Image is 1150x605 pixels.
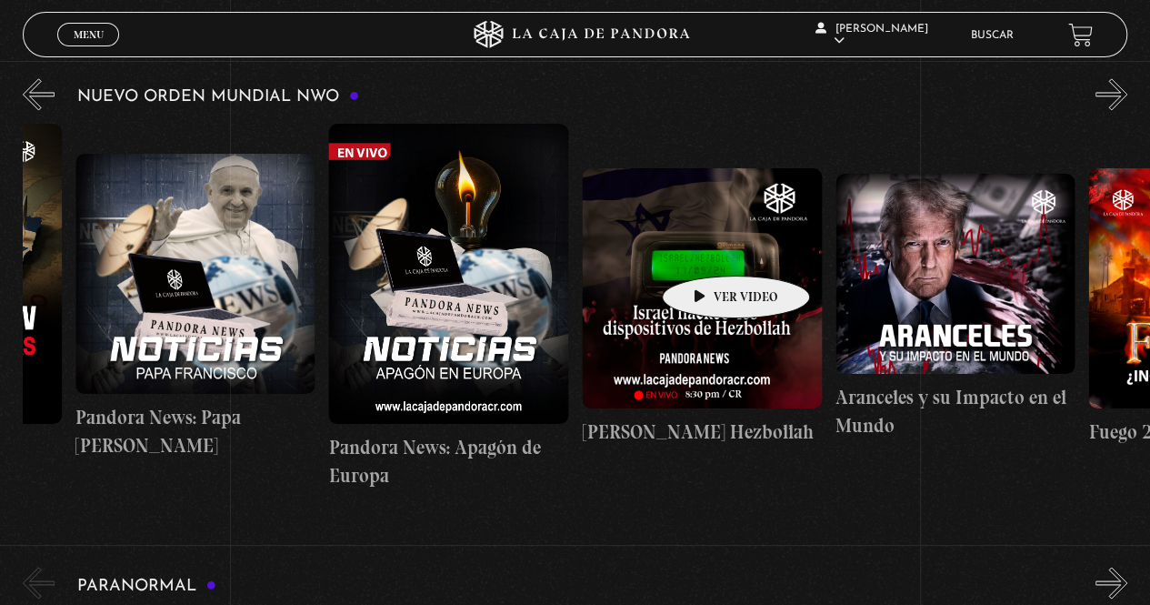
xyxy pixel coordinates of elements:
h4: [PERSON_NAME] Hezbollah [582,418,822,447]
button: Previous [23,78,55,110]
h4: Aranceles y su Impacto en el Mundo [835,383,1075,440]
span: Cerrar [67,45,110,57]
h3: Paranormal [77,577,216,594]
h4: Pandora News: Apagón de Europa [328,433,568,490]
span: [PERSON_NAME] [815,24,928,46]
button: Previous [23,567,55,599]
span: Menu [74,29,104,40]
a: [PERSON_NAME] Hezbollah [582,124,822,490]
button: Next [1095,78,1127,110]
a: View your shopping cart [1068,23,1093,47]
a: Buscar [971,30,1014,41]
a: Aranceles y su Impacto en el Mundo [835,124,1075,490]
a: Pandora News: Papa [PERSON_NAME] [75,124,315,490]
h4: Pandora News: Papa [PERSON_NAME] [75,403,315,460]
a: Pandora News: Apagón de Europa [328,124,568,490]
h3: Nuevo Orden Mundial NWO [77,88,359,106]
button: Next [1095,567,1127,599]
